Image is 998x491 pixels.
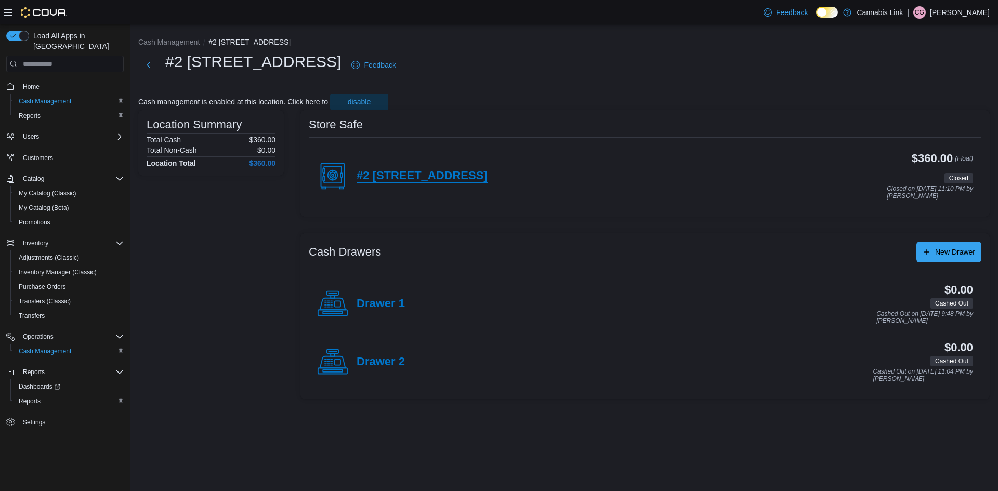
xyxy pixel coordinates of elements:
span: Catalog [23,175,44,183]
a: Home [19,81,44,93]
span: Closed [944,173,973,183]
a: Transfers (Classic) [15,295,75,308]
span: Closed [949,174,968,183]
h1: #2 [STREET_ADDRESS] [165,51,341,72]
span: Promotions [15,216,124,229]
a: Purchase Orders [15,281,70,293]
span: Cashed Out [930,356,973,366]
a: Reports [15,110,45,122]
span: Cash Management [19,347,71,355]
button: Reports [10,394,128,408]
span: New Drawer [935,247,975,257]
span: Cash Management [19,97,71,105]
img: Cova [21,7,67,18]
span: Reports [15,395,124,407]
h6: Total Cash [147,136,181,144]
h3: $360.00 [912,152,953,165]
button: Users [19,130,43,143]
a: My Catalog (Beta) [15,202,73,214]
button: Users [2,129,128,144]
span: Settings [23,418,45,427]
p: Cannabis Link [857,6,903,19]
span: My Catalog (Beta) [19,204,69,212]
input: Dark Mode [816,7,838,18]
button: Catalog [2,171,128,186]
button: #2 [STREET_ADDRESS] [208,38,291,46]
button: Adjustments (Classic) [10,250,128,265]
span: CG [915,6,924,19]
button: Settings [2,415,128,430]
div: Casee Griffith [913,6,926,19]
a: Dashboards [10,379,128,394]
span: Reports [15,110,124,122]
span: Purchase Orders [19,283,66,291]
nav: Complex example [6,74,124,457]
span: Users [19,130,124,143]
span: Feedback [776,7,808,18]
span: disable [348,97,371,107]
span: Dashboards [19,382,60,391]
h3: Cash Drawers [309,246,381,258]
button: Operations [2,329,128,344]
button: Inventory Manager (Classic) [10,265,128,280]
h4: Drawer 1 [357,297,405,311]
span: Adjustments (Classic) [19,254,79,262]
button: New Drawer [916,242,981,262]
button: Reports [2,365,128,379]
span: Home [19,79,124,92]
h6: Total Non-Cash [147,146,197,154]
span: Reports [19,366,124,378]
a: Reports [15,395,45,407]
span: Load All Apps in [GEOGRAPHIC_DATA] [29,31,124,51]
button: My Catalog (Classic) [10,186,128,201]
span: Catalog [19,172,124,185]
button: Reports [19,366,49,378]
span: Transfers (Classic) [15,295,124,308]
a: Inventory Manager (Classic) [15,266,101,278]
button: Inventory [2,236,128,250]
button: Cash Management [10,344,128,359]
span: Home [23,83,40,91]
a: Dashboards [15,380,64,393]
p: Closed on [DATE] 11:10 PM by [PERSON_NAME] [887,185,973,200]
span: Transfers [19,312,45,320]
span: Transfers [15,310,124,322]
span: Customers [19,151,124,164]
p: Cashed Out on [DATE] 11:04 PM by [PERSON_NAME] [873,368,973,382]
span: Feedback [364,60,396,70]
a: Feedback [759,2,812,23]
span: Reports [19,112,41,120]
a: Promotions [15,216,55,229]
button: Cash Management [138,38,200,46]
button: disable [330,94,388,110]
a: My Catalog (Classic) [15,187,81,200]
button: Transfers (Classic) [10,294,128,309]
button: Next [138,55,159,75]
button: Catalog [19,172,48,185]
h4: Location Total [147,159,196,167]
h3: Store Safe [309,118,363,131]
button: Customers [2,150,128,165]
span: Transfers (Classic) [19,297,71,306]
span: Inventory Manager (Classic) [19,268,97,276]
p: $360.00 [249,136,275,144]
h3: $0.00 [944,341,973,354]
a: Transfers [15,310,49,322]
a: Settings [19,416,49,429]
button: Cash Management [10,94,128,109]
a: Feedback [347,55,400,75]
span: My Catalog (Classic) [15,187,124,200]
span: Operations [19,330,124,343]
p: Cash management is enabled at this location. Click here to [138,98,328,106]
span: Adjustments (Classic) [15,251,124,264]
a: Adjustments (Classic) [15,251,83,264]
p: [PERSON_NAME] [930,6,990,19]
p: Cashed Out on [DATE] 9:48 PM by [PERSON_NAME] [876,311,973,325]
span: Purchase Orders [15,281,124,293]
h4: #2 [STREET_ADDRESS] [357,169,488,183]
span: Reports [23,368,45,376]
button: Operations [19,330,58,343]
span: Promotions [19,218,50,227]
span: Cash Management [15,95,124,108]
